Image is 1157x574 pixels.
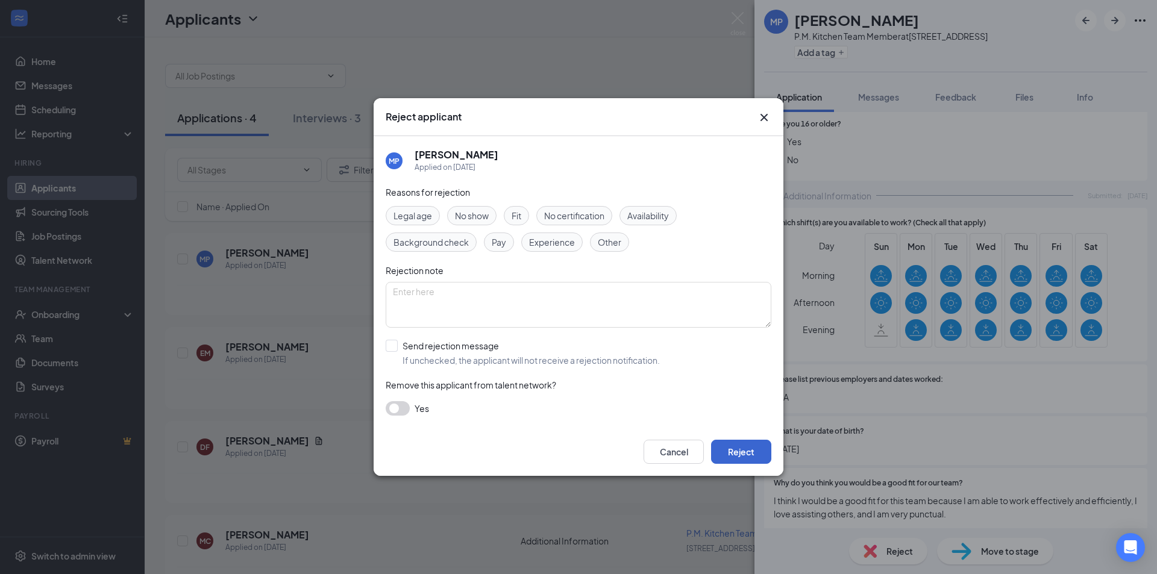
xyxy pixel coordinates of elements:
[544,209,604,222] span: No certification
[386,265,444,276] span: Rejection note
[757,110,771,125] button: Close
[757,110,771,125] svg: Cross
[386,379,556,390] span: Remove this applicant from talent network?
[529,236,575,249] span: Experience
[394,209,432,222] span: Legal age
[415,161,498,173] div: Applied on [DATE]
[394,236,469,249] span: Background check
[1116,533,1145,562] div: Open Intercom Messenger
[415,401,429,416] span: Yes
[386,187,470,198] span: Reasons for rejection
[627,209,669,222] span: Availability
[386,110,462,123] h3: Reject applicant
[492,236,506,249] span: Pay
[455,209,489,222] span: No show
[711,440,771,464] button: Reject
[415,148,498,161] h5: [PERSON_NAME]
[644,440,704,464] button: Cancel
[512,209,521,222] span: Fit
[389,156,400,166] div: MP
[598,236,621,249] span: Other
